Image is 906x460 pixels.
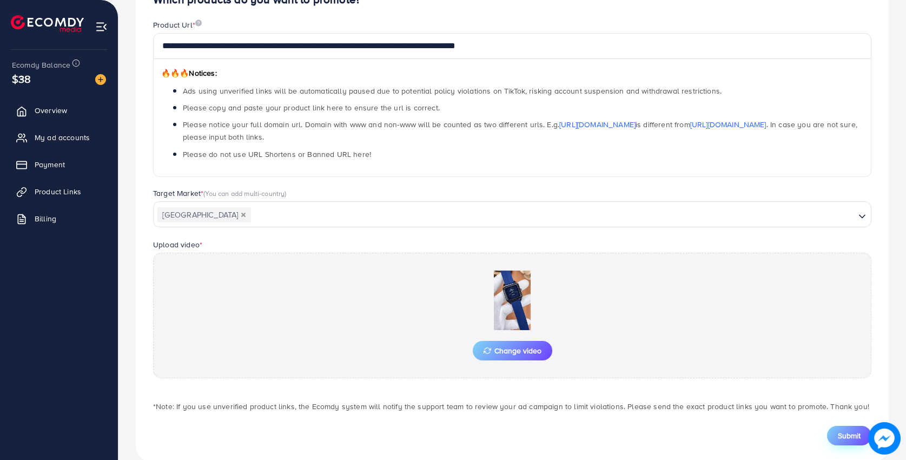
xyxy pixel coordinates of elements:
span: Ecomdy Balance [12,60,70,70]
img: image [195,19,202,27]
a: Overview [8,100,110,121]
span: Product Links [35,186,81,197]
span: Notices: [161,68,217,78]
button: Change video [473,341,552,360]
img: menu [95,21,108,33]
span: [GEOGRAPHIC_DATA] [157,207,251,222]
span: My ad accounts [35,132,90,143]
span: 🔥🔥🔥 [161,68,189,78]
img: logo [11,15,84,32]
span: Submit [838,430,861,441]
img: image [868,422,901,455]
span: Payment [35,159,65,170]
span: $38 [12,71,31,87]
a: [URL][DOMAIN_NAME] [690,119,766,130]
a: [URL][DOMAIN_NAME] [559,119,636,130]
button: Submit [827,426,871,445]
span: Please do not use URL Shortens or Banned URL here! [183,149,371,160]
label: Product Url [153,19,202,30]
button: Deselect Pakistan [241,212,246,218]
img: Preview Image [458,271,566,330]
label: Target Market [153,188,287,199]
a: My ad accounts [8,127,110,148]
img: image [95,74,106,85]
div: Search for option [153,201,871,227]
span: Billing [35,213,56,224]
span: Please copy and paste your product link here to ensure the url is correct. [183,102,440,113]
label: Upload video [153,239,202,250]
span: Please notice your full domain url. Domain with www and non-www will be counted as two different ... [183,119,857,142]
input: Search for option [252,207,854,224]
a: Billing [8,208,110,229]
span: Change video [484,347,541,354]
span: (You can add multi-country) [203,188,286,198]
a: Product Links [8,181,110,202]
a: Payment [8,154,110,175]
span: Ads using unverified links will be automatically paused due to potential policy violations on Tik... [183,86,722,96]
span: Overview [35,105,67,116]
p: *Note: If you use unverified product links, the Ecomdy system will notify the support team to rev... [153,400,871,413]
